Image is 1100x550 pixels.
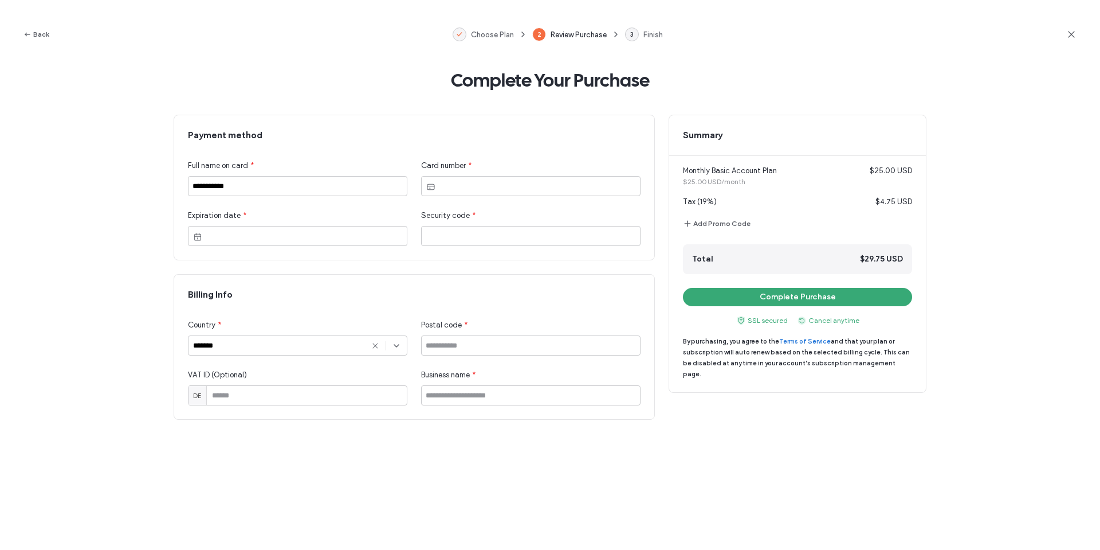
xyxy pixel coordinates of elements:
[736,315,788,326] span: SSL secured
[683,196,862,208] span: Tax (19%)
[797,315,859,326] span: Cancel anytime
[421,369,470,381] span: Business name
[188,129,641,142] span: Payment method
[683,165,856,177] span: Monthly Basic Account Plan
[188,369,247,381] span: VAT ID (Optional)
[870,165,912,177] span: $25.00 USD
[669,129,926,142] span: Summary
[683,217,751,231] button: Add Promo Code
[207,232,402,241] iframe: Secure expiration date input frame
[875,196,912,208] span: $4.75 USD
[683,177,840,187] span: $25.00 USD/month
[692,253,713,265] span: Total
[471,30,514,39] span: Choose Plan
[683,337,910,378] span: By purchasing, you agree to the and that your plan or subscription will auto renew based on the s...
[779,337,831,345] a: Terms of Service
[683,288,912,306] button: Complete Purchase
[188,288,641,301] span: Billing Info
[451,69,650,92] span: Complete Your Purchase
[188,386,207,405] div: DE
[440,182,635,192] iframe: Secure card number input frame
[426,232,635,241] iframe: Secure CVC input frame
[188,319,215,331] span: Country
[421,160,466,171] span: Card number
[23,28,49,41] button: Back
[421,210,470,221] span: Security code
[188,160,248,171] span: Full name on card
[188,210,241,221] span: Expiration date
[860,253,903,265] span: $29.75 USD
[421,319,462,331] span: Postal code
